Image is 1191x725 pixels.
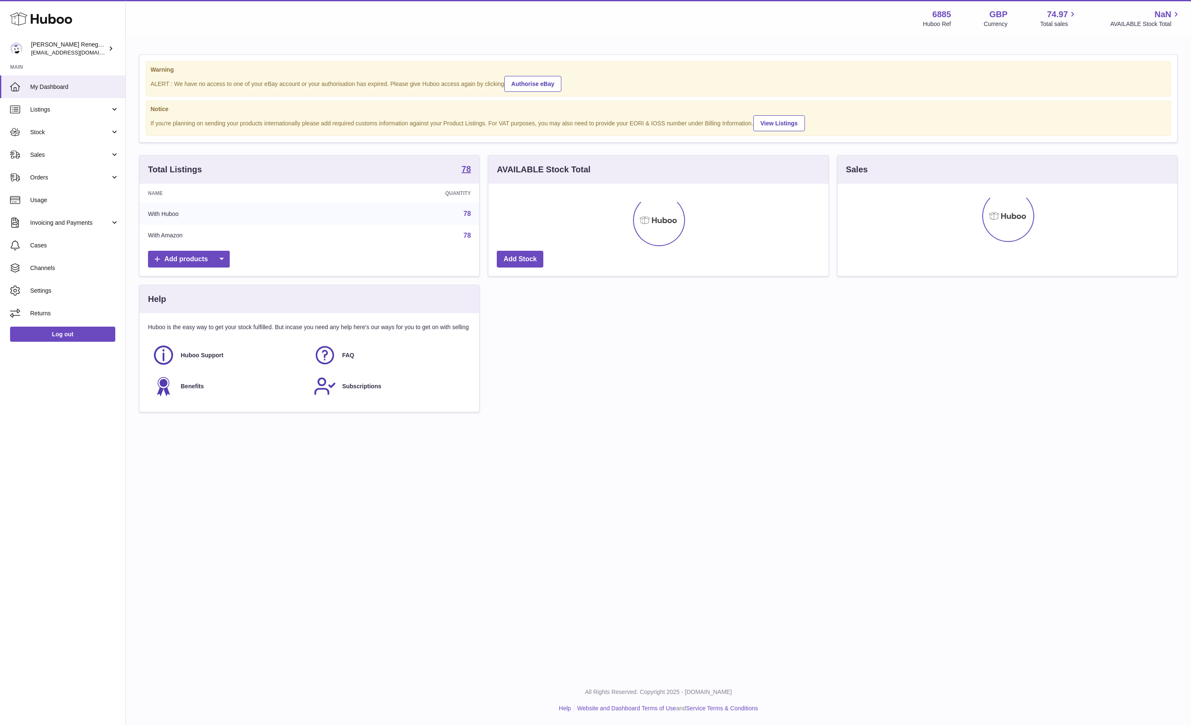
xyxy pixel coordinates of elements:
div: If you're planning on sending your products internationally please add required customs informati... [150,114,1166,131]
strong: GBP [989,9,1007,20]
div: Huboo Ref [923,20,951,28]
a: Authorise eBay [504,76,562,92]
span: 74.97 [1047,9,1068,20]
span: Listings [30,106,110,114]
span: FAQ [342,351,354,359]
span: Channels [30,264,119,272]
span: Cases [30,242,119,249]
a: 78 [462,165,471,175]
a: FAQ [314,344,467,366]
a: 78 [464,232,471,239]
div: [PERSON_NAME] Renegade Productions -UK account [31,41,106,57]
a: Website and Dashboard Terms of Use [577,705,676,712]
div: Currency [984,20,1008,28]
a: Service Terms & Conditions [686,705,758,712]
p: Huboo is the easy way to get your stock fulfilled. But incase you need any help here's our ways f... [148,323,471,331]
a: 74.97 Total sales [1040,9,1077,28]
th: Name [140,184,325,203]
span: Sales [30,151,110,159]
span: Subscriptions [342,382,381,390]
span: Total sales [1040,20,1077,28]
strong: Warning [150,66,1166,74]
a: Add products [148,251,230,268]
a: Add Stock [497,251,543,268]
span: Settings [30,287,119,295]
th: Quantity [325,184,479,203]
strong: 78 [462,165,471,173]
span: Usage [30,196,119,204]
span: Benefits [181,382,204,390]
h3: Sales [846,164,868,175]
li: and [574,704,758,712]
div: ALERT : We have no access to one of your eBay account or your authorisation has expired. Please g... [150,75,1166,92]
h3: Help [148,294,166,305]
a: Huboo Support [152,344,305,366]
a: Log out [10,327,115,342]
td: With Huboo [140,203,325,225]
h3: Total Listings [148,164,202,175]
span: Orders [30,174,110,182]
span: Huboo Support [181,351,223,359]
p: All Rights Reserved. Copyright 2025 - [DOMAIN_NAME] [132,688,1184,696]
span: NaN [1155,9,1171,20]
a: Subscriptions [314,375,467,398]
a: Benefits [152,375,305,398]
img: directordarren@gmail.com [10,42,23,55]
span: AVAILABLE Stock Total [1110,20,1181,28]
span: Invoicing and Payments [30,219,110,227]
span: Returns [30,309,119,317]
a: View Listings [753,115,805,131]
a: NaN AVAILABLE Stock Total [1110,9,1181,28]
h3: AVAILABLE Stock Total [497,164,590,175]
a: 78 [464,210,471,217]
strong: Notice [150,105,1166,113]
span: Stock [30,128,110,136]
span: My Dashboard [30,83,119,91]
a: Help [559,705,571,712]
strong: 6885 [932,9,951,20]
span: [EMAIL_ADDRESS][DOMAIN_NAME] [31,49,123,56]
td: With Amazon [140,225,325,247]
